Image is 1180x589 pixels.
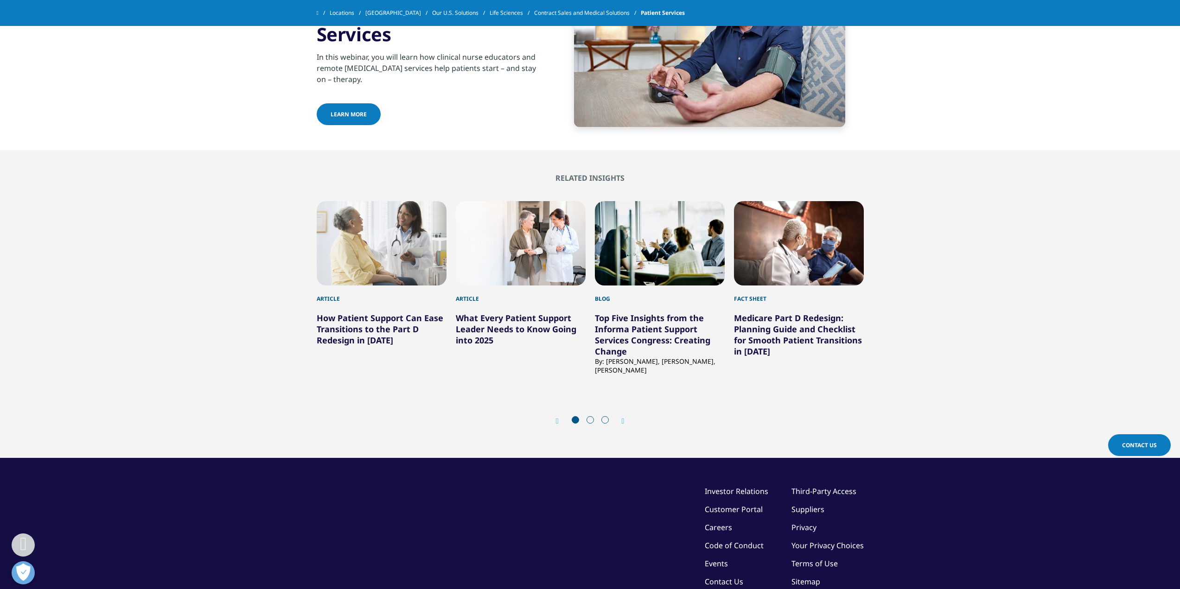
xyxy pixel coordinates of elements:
h2: RELATED INSIGHTS [317,173,864,183]
a: [GEOGRAPHIC_DATA] [365,5,432,21]
button: Open Preferences [12,561,35,584]
span: Learn more [331,110,367,118]
div: Previous slide [556,417,568,425]
div: 2 / 12 [456,201,586,374]
a: Life Sciences [490,5,534,21]
a: Privacy [791,522,816,532]
a: What Every Patient Support Leader Needs to Know Going into 2025 [456,312,576,346]
a: Suppliers [791,504,824,514]
a: How Patient Support Can Ease Transitions to the Part D Redesign in [DATE] [317,312,443,346]
a: Careers [705,522,732,532]
a: Contact Us [705,576,743,587]
div: 4 / 12 [734,201,864,374]
div: Fact Sheet [734,285,864,303]
a: Our U.S. Solutions [432,5,490,21]
a: Your Privacy Choices [791,540,864,551]
a: Events [705,558,728,569]
a: Investor Relations [705,486,768,496]
a: Contact Us [1108,434,1171,456]
a: Top Five Insights from the Informa Patient Support Services Congress: Creating Change [595,312,710,357]
div: Blog [595,285,725,303]
a: Third-Party Access [791,486,856,496]
a: Contract Sales and Medical Solutions [534,5,641,21]
div: 3 / 12 [595,201,725,374]
a: Locations [330,5,365,21]
div: In this webinar, you will learn how clinical nurse educators and remote [MEDICAL_DATA] services h... [317,46,542,85]
a: Sitemap [791,576,820,587]
div: Article [317,285,446,303]
div: Next slide [612,417,625,425]
div: 1 / 12 [317,201,446,374]
a: Code of Conduct [705,540,764,551]
div: Article [456,285,586,303]
a: Learn more [317,103,381,125]
span: Patient Services [641,5,685,21]
a: Medicare Part D Redesign: Planning Guide and Checklist for Smooth Patient Transitions in [DATE] [734,312,862,357]
a: Terms of Use [791,558,838,569]
span: Contact Us [1122,441,1157,449]
div: By: [PERSON_NAME], [PERSON_NAME], [PERSON_NAME] [595,357,725,374]
a: Customer Portal [705,504,763,514]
